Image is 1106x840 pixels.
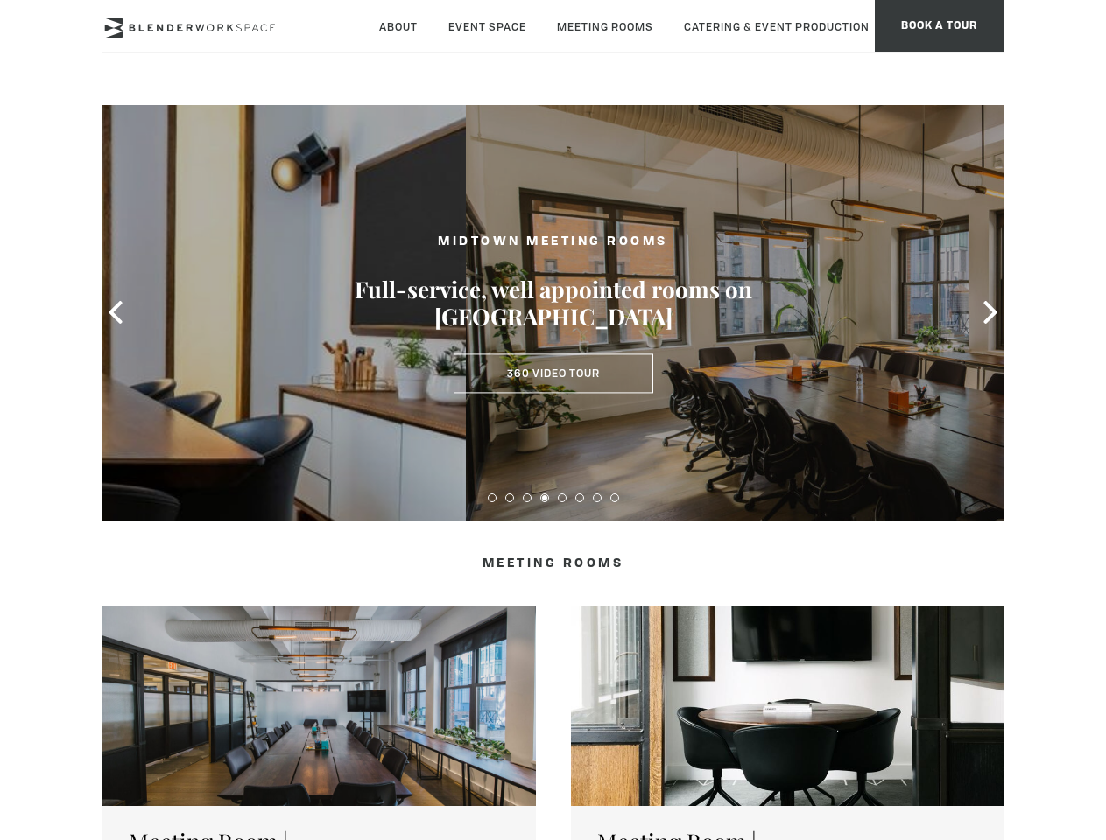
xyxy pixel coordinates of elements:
[791,616,1106,840] iframe: Chat Widget
[454,353,653,394] a: 360 Video Tour
[352,276,755,331] h3: Full-service, well appointed rooms on [GEOGRAPHIC_DATA]
[352,232,755,254] h2: MIDTOWN MEETING ROOMS
[190,556,916,571] h4: Meeting Rooms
